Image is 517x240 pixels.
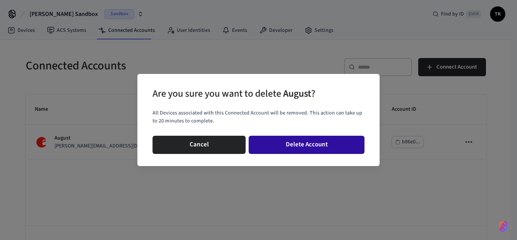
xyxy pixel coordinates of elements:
img: SeamLogoGradient.69752ec5.svg [499,220,508,232]
button: Delete Account [249,136,364,154]
button: Cancel [153,136,246,154]
p: All Devices associated with this Connected Account will be removed. This action can take up to 20... [153,109,364,125]
span: August [283,87,311,100]
div: Are you sure you want to delete ? [153,86,315,102]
